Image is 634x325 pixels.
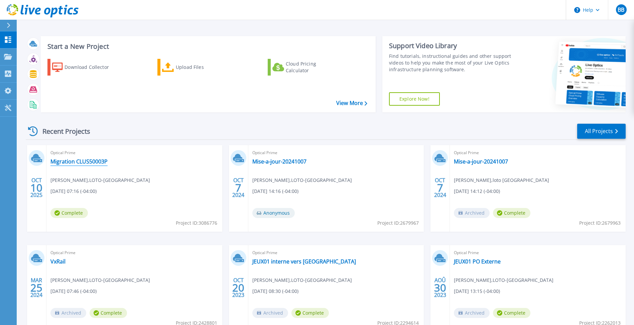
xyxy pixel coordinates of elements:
span: [DATE] 07:16 (-04:00) [50,188,97,195]
span: Project ID: 3086776 [176,219,217,227]
div: Find tutorials, instructional guides and other support videos to help you make the most of your L... [389,53,513,73]
span: Complete [90,308,127,318]
span: Optical Prime [454,149,622,156]
div: OCT 2024 [232,176,245,200]
span: Optical Prime [252,149,420,156]
span: [PERSON_NAME] , LOTO-[GEOGRAPHIC_DATA] [50,277,150,284]
a: Download Collector [47,59,122,76]
div: Upload Files [176,61,229,74]
span: [DATE] 08:30 (-04:00) [252,288,298,295]
a: JEUX01 interne vers [GEOGRAPHIC_DATA] [252,258,356,265]
span: [PERSON_NAME] , loto [GEOGRAPHIC_DATA] [454,177,549,184]
span: Archived [252,308,288,318]
span: Project ID: 2679967 [377,219,419,227]
span: Archived [454,308,490,318]
div: MAR 2024 [30,276,43,300]
span: [DATE] 14:16 (-04:00) [252,188,298,195]
span: 10 [30,185,42,191]
span: Complete [291,308,329,318]
a: All Projects [577,124,626,139]
span: [DATE] 13:15 (-04:00) [454,288,500,295]
a: VxRail [50,258,66,265]
div: OCT 2025 [30,176,43,200]
span: Anonymous [252,208,295,218]
div: OCT 2024 [434,176,447,200]
span: Archived [454,208,490,218]
h3: Start a New Project [47,43,367,50]
a: Mise-a-jour-20241007 [454,158,508,165]
span: [PERSON_NAME] , LOTO-[GEOGRAPHIC_DATA] [252,277,352,284]
a: Upload Files [157,59,232,76]
span: [PERSON_NAME] , LOTO-[GEOGRAPHIC_DATA] [454,277,553,284]
span: Archived [50,308,86,318]
span: Complete [493,308,530,318]
div: Download Collector [65,61,118,74]
span: 20 [232,285,244,291]
a: Explore Now! [389,92,440,106]
span: 25 [30,285,42,291]
span: 30 [434,285,446,291]
a: Migration CLUS50003P [50,158,108,165]
a: Cloud Pricing Calculator [268,59,342,76]
span: [DATE] 14:12 (-04:00) [454,188,500,195]
span: [PERSON_NAME] , LOTO-[GEOGRAPHIC_DATA] [252,177,352,184]
span: 7 [235,185,241,191]
span: Optical Prime [252,249,420,256]
div: Recent Projects [26,123,99,139]
a: Mise-a-jour-20241007 [252,158,306,165]
div: OCT 2023 [232,276,245,300]
span: 7 [437,185,443,191]
span: [DATE] 07:46 (-04:00) [50,288,97,295]
span: [PERSON_NAME] , LOTO-[GEOGRAPHIC_DATA] [50,177,150,184]
div: Cloud Pricing Calculator [286,61,339,74]
span: Complete [50,208,88,218]
span: Project ID: 2679963 [579,219,621,227]
span: BB [618,7,624,12]
span: Complete [493,208,530,218]
a: JEUX01 PO Externe [454,258,501,265]
div: AOÛ 2023 [434,276,447,300]
div: Support Video Library [389,41,513,50]
span: Optical Prime [50,249,218,256]
span: Optical Prime [454,249,622,256]
span: Optical Prime [50,149,218,156]
a: View More [336,100,367,106]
